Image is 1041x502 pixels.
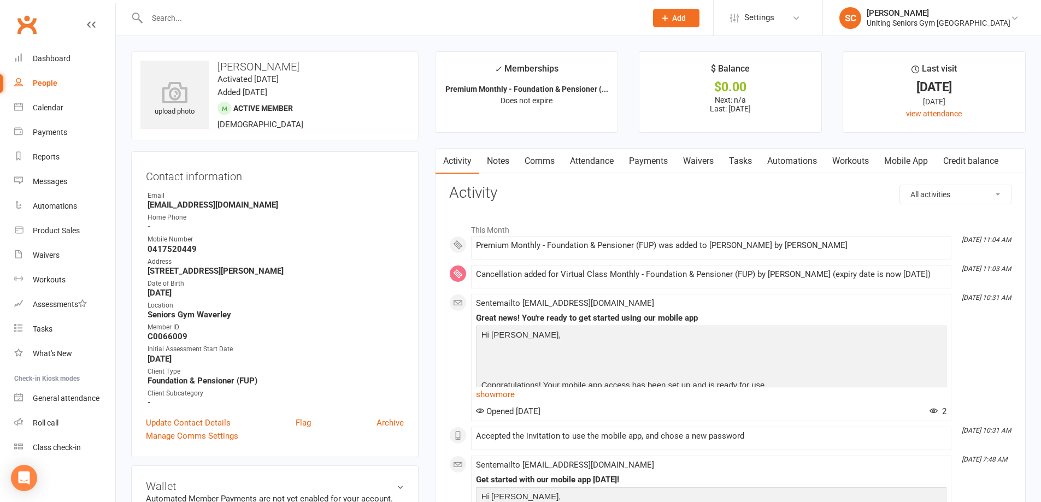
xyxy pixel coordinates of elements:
span: [DEMOGRAPHIC_DATA] [217,120,303,129]
span: Sent email to [EMAIL_ADDRESS][DOMAIN_NAME] [476,460,654,470]
a: Flag [296,416,311,429]
div: Home Phone [148,212,404,223]
a: Workouts [14,268,115,292]
div: What's New [33,349,72,358]
div: Address [148,257,404,267]
a: Tasks [14,317,115,341]
a: Activity [436,149,479,174]
span: Active member [233,104,293,113]
div: upload photo [140,81,209,117]
span: Settings [744,5,774,30]
strong: - [148,222,404,232]
strong: [EMAIL_ADDRESS][DOMAIN_NAME] [148,200,404,210]
div: Uniting Seniors Gym [GEOGRAPHIC_DATA] [867,18,1010,28]
div: Cancellation added for Virtual Class Monthly - Foundation & Pensioner (FUP) by [PERSON_NAME] (exp... [476,270,946,279]
div: Open Intercom Messenger [11,465,37,491]
div: Waivers [33,251,60,259]
div: People [33,79,57,87]
strong: [DATE] [148,354,404,364]
a: Mobile App [877,149,936,174]
div: SC [839,7,861,29]
strong: Seniors Gym Waverley [148,310,404,320]
a: Class kiosk mode [14,435,115,460]
div: Mobile Number [148,234,404,245]
div: Calendar [33,103,63,112]
a: Reports [14,145,115,169]
li: This Month [449,218,1011,236]
a: Calendar [14,96,115,120]
div: Reports [33,152,60,161]
i: [DATE] 11:04 AM [962,236,1011,244]
a: Payments [621,149,675,174]
i: [DATE] 7:48 AM [962,456,1007,463]
span: Opened [DATE] [476,406,540,416]
div: Email [148,191,404,201]
button: Add [653,9,699,27]
a: Product Sales [14,218,115,243]
div: [DATE] [853,81,1015,93]
strong: [DATE] [148,288,404,298]
span: Does not expire [501,96,552,105]
a: Comms [517,149,562,174]
p: Next: n/a Last: [DATE] [649,96,811,113]
a: Automations [14,194,115,218]
div: Accepted the invitation to use the mobile app, and chose a new password [476,432,946,441]
time: Added [DATE] [217,87,267,97]
strong: - [148,398,404,407]
i: [DATE] 10:31 AM [962,427,1011,434]
a: Manage Comms Settings [146,429,238,442]
span: Add [672,14,686,22]
a: Clubworx [13,11,40,38]
i: [DATE] 11:03 AM [962,265,1011,273]
div: Memberships [495,62,558,82]
a: Credit balance [936,149,1006,174]
a: Dashboard [14,46,115,71]
a: Update Contact Details [146,416,231,429]
a: Waivers [14,243,115,268]
i: [DATE] 10:31 AM [962,294,1011,302]
strong: C0066009 [148,332,404,341]
div: Assessments [33,300,87,309]
div: Location [148,300,404,311]
p: Hi [PERSON_NAME], [479,328,944,344]
div: Client Type [148,367,404,377]
div: $0.00 [649,81,811,93]
a: General attendance kiosk mode [14,386,115,411]
h3: Activity [449,185,1011,202]
div: Initial Assessment Start Date [148,344,404,355]
a: Notes [479,149,517,174]
a: People [14,71,115,96]
div: Automations [33,202,77,210]
span: Sent email to [EMAIL_ADDRESS][DOMAIN_NAME] [476,298,654,308]
a: Messages [14,169,115,194]
a: Payments [14,120,115,145]
div: Product Sales [33,226,80,235]
div: Client Subcategory [148,388,404,399]
a: view attendance [906,109,962,118]
a: show more [476,387,946,402]
strong: Premium Monthly - Foundation & Pensioner (... [445,85,608,93]
strong: 0417520449 [148,244,404,254]
div: Last visit [911,62,957,81]
a: Automations [760,149,825,174]
a: Tasks [721,149,760,174]
a: Roll call [14,411,115,435]
strong: Foundation & Pensioner (FUP) [148,376,404,386]
span: 2 [930,406,946,416]
div: General attendance [33,394,99,403]
a: Attendance [562,149,621,174]
h3: [PERSON_NAME] [140,61,409,73]
div: Great news! You're ready to get started using our mobile app [476,314,946,323]
div: $ Balance [711,62,750,81]
div: Payments [33,128,67,137]
a: Archive [377,416,404,429]
div: Class check-in [33,443,81,452]
div: Messages [33,177,67,186]
input: Search... [144,10,639,26]
div: Dashboard [33,54,70,63]
div: [DATE] [853,96,1015,108]
div: Member ID [148,322,404,333]
a: Waivers [675,149,721,174]
i: ✓ [495,64,502,74]
a: What's New [14,341,115,366]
